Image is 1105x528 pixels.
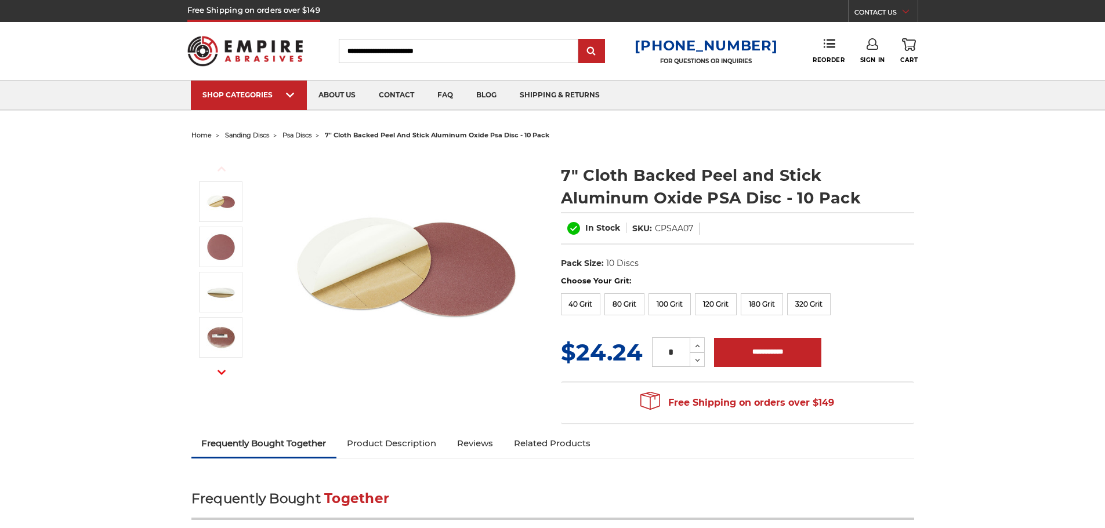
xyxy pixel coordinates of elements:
[336,431,447,456] a: Product Description
[900,38,918,64] a: Cart
[206,187,236,216] img: 7 inch Aluminum Oxide PSA Sanding Disc with Cloth Backing
[307,81,367,110] a: about us
[187,28,303,74] img: Empire Abrasives
[635,37,777,54] a: [PHONE_NUMBER]
[282,131,311,139] a: psa discs
[191,431,337,456] a: Frequently Bought Together
[580,40,603,63] input: Submit
[813,56,845,64] span: Reorder
[632,223,652,235] dt: SKU:
[508,81,611,110] a: shipping & returns
[191,131,212,139] a: home
[813,38,845,63] a: Reorder
[585,223,620,233] span: In Stock
[561,257,604,270] dt: Pack Size:
[208,360,236,385] button: Next
[606,257,639,270] dd: 10 Discs
[465,81,508,110] a: blog
[206,323,236,352] img: clothed backed AOX PSA - 10 Pack
[202,90,295,99] div: SHOP CATEGORIES
[208,156,236,181] button: Previous
[426,81,465,110] a: faq
[206,232,236,261] img: peel and stick psa aluminum oxide disc
[291,152,523,384] img: 7 inch Aluminum Oxide PSA Sanding Disc with Cloth Backing
[191,490,321,507] span: Frequently Bought
[225,131,269,139] a: sanding discs
[447,431,503,456] a: Reviews
[640,391,834,414] span: Free Shipping on orders over $149
[854,6,918,22] a: CONTACT US
[367,81,426,110] a: contact
[324,490,389,507] span: Together
[561,164,914,209] h1: 7" Cloth Backed Peel and Stick Aluminum Oxide PSA Disc - 10 Pack
[503,431,601,456] a: Related Products
[635,57,777,65] p: FOR QUESTIONS OR INQUIRIES
[325,131,549,139] span: 7" cloth backed peel and stick aluminum oxide psa disc - 10 pack
[655,223,693,235] dd: CPSAA07
[561,338,643,366] span: $24.24
[900,56,918,64] span: Cart
[561,275,914,287] label: Choose Your Grit:
[206,278,236,307] img: sticky backed sanding disc
[860,56,885,64] span: Sign In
